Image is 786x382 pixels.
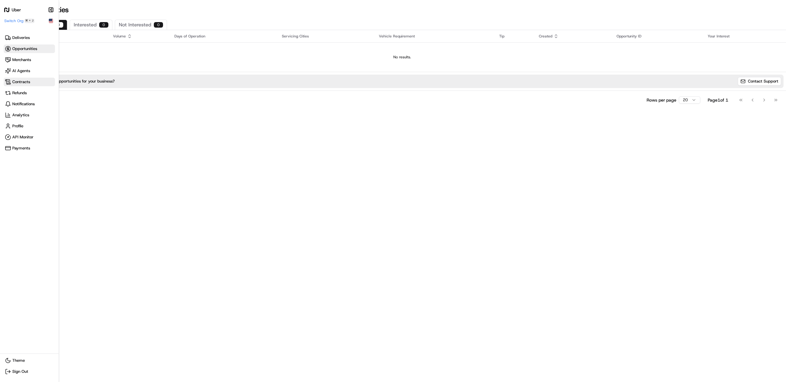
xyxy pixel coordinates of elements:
[4,18,23,23] span: Switch Org
[4,356,55,365] button: Theme
[12,7,21,13] h1: Uber
[4,144,55,152] a: Payments
[12,123,23,129] span: Profile
[647,97,676,103] p: Rows per page
[12,46,37,52] span: Opportunities
[4,67,55,75] a: AI Agents
[21,55,784,60] div: No results.
[12,358,25,363] span: Theme
[12,79,30,85] span: Contracts
[12,101,35,107] span: Notifications
[4,18,34,23] button: Switch Org⌘+J
[12,112,29,118] span: Analytics
[708,97,728,103] div: Page 1 of 1
[154,22,163,28] div: 0
[4,122,55,130] a: Profile
[4,89,55,97] a: Refunds
[617,34,698,39] div: Opportunity ID
[23,5,781,15] h1: Opportunities
[4,133,55,141] a: API Monitor
[99,22,108,28] div: 0
[4,56,55,64] a: Merchants
[499,34,529,39] div: Tip
[115,20,167,30] button: Not Interested
[12,145,30,151] span: Payments
[4,367,55,376] button: Sign Out
[4,44,55,53] a: Opportunities
[4,100,55,108] a: Notifications
[12,68,30,74] span: AI Agents
[738,77,781,86] a: Contact Support
[174,34,272,39] div: Days of Operation
[12,369,28,374] span: Sign Out
[12,134,33,140] span: API Monitor
[379,34,489,39] div: Vehicle Requirement
[4,7,46,13] a: Uber
[49,19,53,23] img: Flag of us
[113,34,165,39] div: Volume
[12,90,27,96] span: Refunds
[36,79,115,84] p: Want more opportunities for your business?
[70,20,112,30] button: Interested
[23,34,103,39] div: Business Type
[708,34,781,39] div: Your Interest
[4,78,55,86] a: Contracts
[12,57,31,63] span: Merchants
[282,34,369,39] div: Servicing Cities
[12,35,30,41] span: Deliveries
[4,111,55,119] a: Analytics
[4,33,55,42] a: Deliveries
[539,34,607,39] div: Created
